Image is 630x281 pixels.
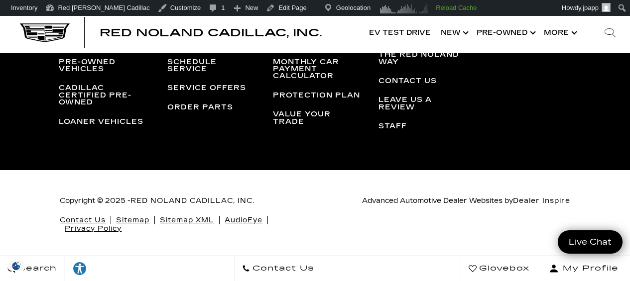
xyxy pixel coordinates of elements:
a: Pre-Owned [472,13,539,53]
a: New [436,13,472,53]
span: Live Chat [564,236,617,248]
section: Click to Open Cookie Consent Modal [5,261,28,271]
span: Search [15,262,57,276]
img: Visitors over 48 hours. Click for more Clicky Site Stats. [379,3,428,13]
a: Cadillac Certified Pre-Owned [59,84,131,106]
img: Opt-Out Icon [5,261,28,271]
a: Schedule Service [167,58,217,73]
a: Dealer Inspire [513,196,570,205]
span: Red Noland Cadillac, Inc. [100,27,322,39]
a: Sitemap [116,216,149,224]
p: Copyright © 2025 - [60,194,307,208]
a: AudioEye [225,216,262,224]
a: Glovebox [461,256,537,281]
strong: Reload Cache [436,4,477,11]
span: Glovebox [477,262,529,276]
a: Live Chat [558,230,623,254]
img: Cadillac Dark Logo with Cadillac White Text [20,23,70,42]
a: Red Noland Cadillac, Inc. [130,196,254,205]
span: My Profile [559,262,619,276]
a: EV Test Drive [364,13,436,53]
a: Leave Us a Review [378,95,432,111]
button: Open user profile menu [537,256,630,281]
span: Contact Us [250,262,314,276]
a: Red Noland Cadillac, Inc. [100,28,322,38]
a: Contact Us [378,77,437,85]
a: Monthly Car Payment Calculator [273,58,339,81]
a: Privacy Policy [65,224,122,233]
span: jpapp [583,4,599,11]
a: Contact Us [60,216,106,224]
a: The Red Noland Way [378,50,459,66]
a: Pre-Owned Vehicles [59,58,116,73]
a: Value Your Trade [273,110,331,125]
div: Explore your accessibility options [65,261,95,276]
a: Protection Plan [273,91,360,99]
a: Contact Us [234,256,322,281]
a: Order Parts [167,103,233,111]
a: Staff [378,122,407,130]
span: Advanced Automotive Dealer Websites by [362,196,570,205]
a: Loaner Vehicles [59,117,143,126]
a: Sitemap XML [160,216,214,224]
button: More [539,13,580,53]
a: Service Offers [167,84,246,92]
a: Explore your accessibility options [65,256,95,281]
